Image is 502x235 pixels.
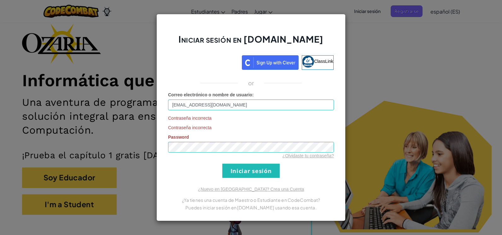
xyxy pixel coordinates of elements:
img: classlink-logo-small.png [302,56,314,68]
span: Contraseña incorrecta [168,115,334,121]
span: Correo electrónico o nombre de usuario [168,92,252,97]
p: or [248,79,254,87]
p: ¿Ya tienes una cuenta de Maestro o Estudiante en CodeCombat? [168,196,334,204]
input: Iniciar sesión [222,164,280,178]
span: ClassLink [314,59,333,64]
iframe: Botón Iniciar sesión con Google [165,55,242,69]
p: Puedes iniciar sesión en [DOMAIN_NAME] usando esa cuenta. [168,204,334,211]
label: : [168,92,254,98]
a: ¿Nuevo en [GEOGRAPHIC_DATA]? Crea una Cuenta [198,187,304,192]
img: clever_sso_button@2x.png [242,55,299,70]
span: Contraseña incorrecta [168,124,334,131]
h2: Iniciar sesión en [DOMAIN_NAME] [168,33,334,51]
a: ¿Olvidaste tu contraseña? [283,153,334,158]
span: Password [168,135,189,140]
